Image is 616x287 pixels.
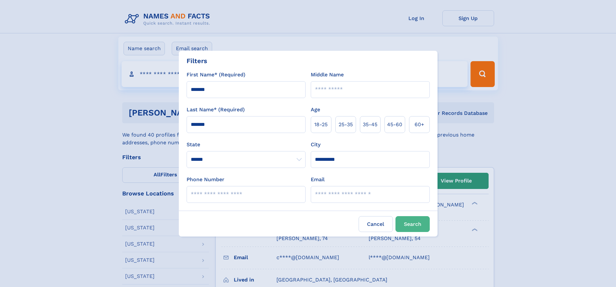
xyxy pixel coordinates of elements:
[395,216,430,232] button: Search
[187,176,224,183] label: Phone Number
[387,121,402,128] span: 45‑60
[187,71,245,79] label: First Name* (Required)
[311,176,325,183] label: Email
[187,141,306,149] label: State
[415,121,424,128] span: 60+
[314,121,328,128] span: 18‑25
[311,71,344,79] label: Middle Name
[363,121,377,128] span: 35‑45
[339,121,353,128] span: 25‑35
[187,106,245,114] label: Last Name* (Required)
[187,56,207,66] div: Filters
[311,141,320,149] label: City
[359,216,393,232] label: Cancel
[311,106,320,114] label: Age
